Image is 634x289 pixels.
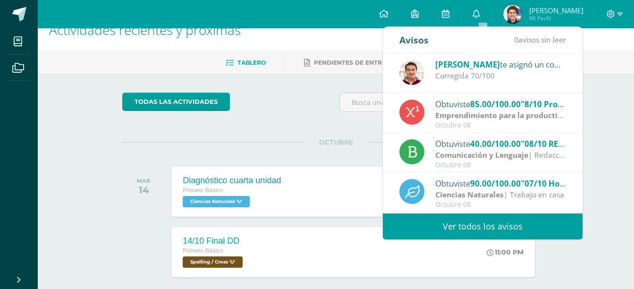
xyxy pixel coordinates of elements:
[435,201,566,209] div: Octubre 08
[435,70,566,81] div: Corregida 70/100
[435,150,528,160] strong: Comunicación y Lenguaje
[49,21,241,39] span: Actividades recientes y próximas
[183,236,245,246] div: 14/10 Final DD
[304,55,395,70] a: Pendientes de entrega
[226,55,266,70] a: Tablero
[183,176,281,186] div: Diagnóstico cuarta unidad
[529,6,583,15] span: [PERSON_NAME]
[470,99,521,110] span: 85.00/100.00
[487,248,524,256] div: 11:00 PM
[514,34,518,45] span: 0
[314,59,395,66] span: Pendientes de entrega
[183,256,243,268] span: Spelling / Cross 'U'
[503,5,522,24] img: 8b54395d0a965ce839b636f663ee1b4e.png
[470,138,521,149] span: 40.00/100.00
[399,27,429,53] div: Avisos
[435,121,566,129] div: Octubre 08
[183,247,223,254] span: Primero Básico
[435,189,566,200] div: | Trabajo en casa
[529,14,583,22] span: Mi Perfil
[383,213,583,239] a: Ver todos los avisos
[435,58,566,70] div: te asignó un comentario en '19/09 Corto 2 Física' para 'Física Fundamental'
[183,187,223,194] span: Primero Básico
[435,161,566,169] div: Octubre 08
[183,196,250,207] span: Ciencias Naturales 'U'
[521,99,628,110] span: "8/10 Proyecto de Unidad."
[435,110,566,121] div: | Reto neurocognitivo
[435,98,566,110] div: Obtuviste en
[435,137,566,150] div: Obtuviste en
[304,138,368,146] span: OCTUBRE
[435,189,504,200] strong: Ciencias Naturales
[137,178,150,184] div: MAR
[435,177,566,189] div: Obtuviste en
[137,184,150,195] div: 14
[340,93,549,111] input: Busca una actividad próxima aquí...
[122,93,230,111] a: todas las Actividades
[435,59,500,70] span: [PERSON_NAME]
[435,110,578,120] strong: Emprendimiento para la productividad
[399,60,424,85] img: 76b79572e868f347d82537b4f7bc2cf5.png
[521,178,615,189] span: "07/10 Hojas de repaso"
[237,59,266,66] span: Tablero
[514,34,566,45] span: avisos sin leer
[435,150,566,161] div: | Redacción
[470,178,521,189] span: 90.00/100.00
